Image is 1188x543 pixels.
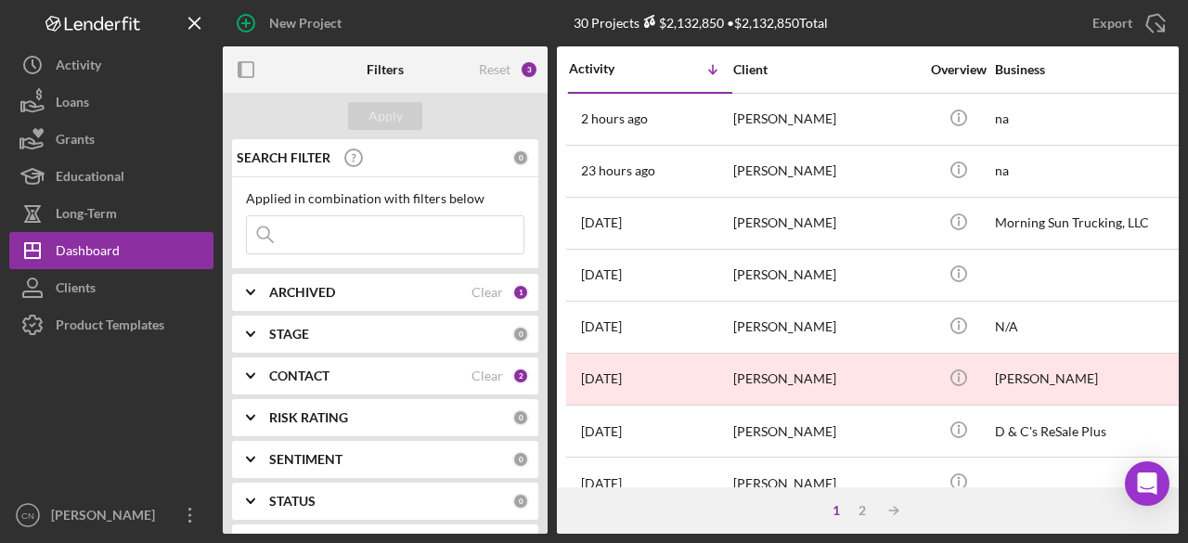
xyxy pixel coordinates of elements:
div: Reset [479,62,510,77]
text: CN [21,511,34,521]
div: Applied in combination with filters below [246,191,524,206]
div: [PERSON_NAME] [46,497,167,538]
div: Educational [56,158,124,200]
div: 0 [512,409,529,426]
b: ARCHIVED [269,285,335,300]
div: Dashboard [56,232,120,274]
div: Long-Term [56,195,117,237]
div: [PERSON_NAME] [733,303,919,352]
button: Clients [9,269,213,306]
div: Morning Sun Trucking, LLC [995,199,1181,248]
button: Export [1074,5,1179,42]
div: na [995,95,1181,144]
button: Educational [9,158,213,195]
button: Activity [9,46,213,84]
div: New Project [269,5,342,42]
time: 2025-10-10 19:28 [581,319,622,334]
button: New Project [223,5,360,42]
div: [PERSON_NAME] [733,95,919,144]
div: 1 [512,284,529,301]
div: Overview [923,62,993,77]
div: Product Templates [56,306,164,348]
div: [PERSON_NAME] [995,355,1181,404]
button: Product Templates [9,306,213,343]
div: Client [733,62,919,77]
div: 2 [849,503,875,518]
b: Filters [367,62,404,77]
div: Export [1092,5,1132,42]
div: Grants [56,121,95,162]
b: SENTIMENT [269,452,342,467]
div: na [995,147,1181,196]
time: 2025-10-14 16:20 [581,163,655,178]
button: Loans [9,84,213,121]
time: 2025-10-09 19:19 [581,424,622,439]
div: Activity [569,61,651,76]
time: 2025-10-15 13:54 [581,111,648,126]
button: Long-Term [9,195,213,232]
div: 0 [512,493,529,510]
div: [PERSON_NAME] [733,199,919,248]
time: 2025-10-09 14:58 [581,476,622,491]
div: Clients [56,269,96,311]
div: 0 [512,451,529,468]
time: 2025-10-10 23:11 [581,267,622,282]
time: 2025-10-14 14:34 [581,215,622,230]
time: 2025-10-10 16:16 [581,371,622,386]
div: Clear [471,368,503,383]
div: [PERSON_NAME] [733,459,919,508]
div: [PERSON_NAME] [733,407,919,456]
b: STAGE [269,327,309,342]
div: Business [995,62,1181,77]
button: Dashboard [9,232,213,269]
div: Open Intercom Messenger [1125,461,1169,506]
div: 3 [520,60,538,79]
b: CONTACT [269,368,329,383]
div: D & C's ReSale Plus [995,407,1181,456]
button: CN[PERSON_NAME] [9,497,213,534]
div: 30 Projects • $2,132,850 Total [574,15,828,31]
div: Activity [56,46,101,88]
div: 0 [512,149,529,166]
div: Apply [368,102,403,130]
button: Grants [9,121,213,158]
div: [PERSON_NAME] [733,355,919,404]
div: $2,132,850 [639,15,724,31]
div: Clear [471,285,503,300]
button: Apply [348,102,422,130]
div: 1 [823,503,849,518]
div: [PERSON_NAME] [733,147,919,196]
div: 0 [512,326,529,343]
b: STATUS [269,494,316,509]
div: N/A [995,303,1181,352]
div: Loans [56,84,89,125]
b: RISK RATING [269,410,348,425]
div: [PERSON_NAME] [733,251,919,300]
div: 2 [512,368,529,384]
b: SEARCH FILTER [237,150,330,165]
